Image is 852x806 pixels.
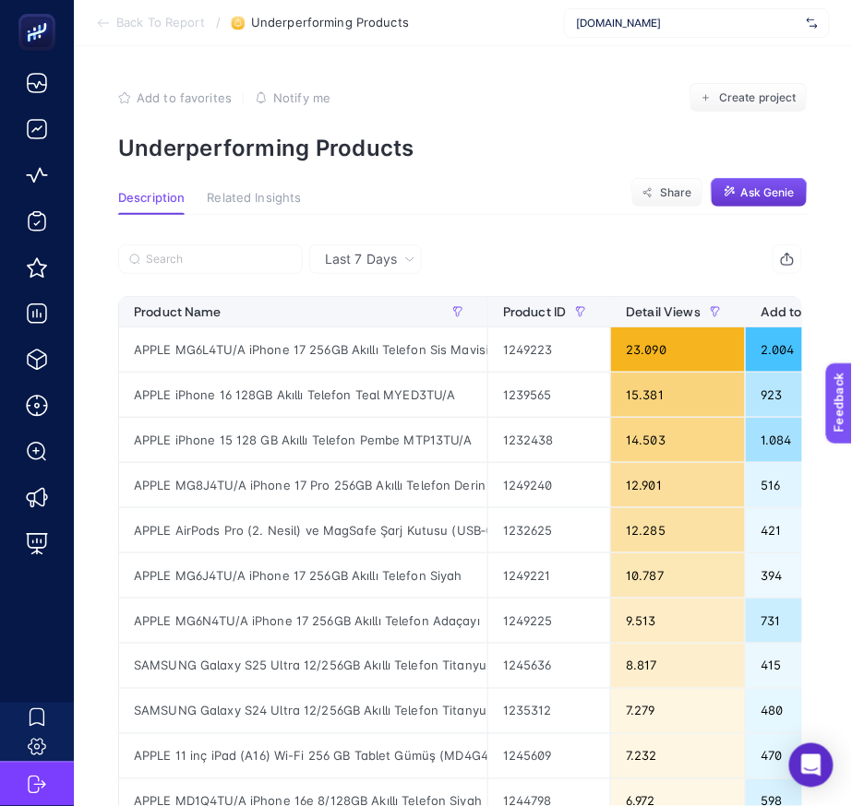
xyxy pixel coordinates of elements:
[488,373,610,417] div: 1239565
[119,553,487,598] div: APPLE MG6J4TU/A iPhone 17 256GB Akıllı Telefon Siyah
[134,304,222,319] span: Product Name
[611,373,745,417] div: 15.381
[626,304,701,319] span: Detail Views
[118,90,232,105] button: Add to favorites
[660,185,692,200] span: Share
[488,689,610,733] div: 1235312
[207,191,301,206] span: Related Insights
[116,16,205,30] span: Back To Report
[611,463,745,507] div: 12.901
[488,599,610,643] div: 1249225
[137,90,232,105] span: Add to favorites
[255,90,330,105] button: Notify me
[488,327,610,372] div: 1249223
[488,734,610,778] div: 1245609
[118,191,185,215] button: Description
[207,191,301,215] button: Related Insights
[611,418,745,462] div: 14.503
[611,689,745,733] div: 7.279
[146,253,292,267] input: Search
[761,304,832,319] span: Add to Cart
[325,250,397,268] span: Last 7 Days
[119,373,487,417] div: APPLE iPhone 16 128GB Akıllı Telefon Teal MYED3TU/A
[119,463,487,507] div: APPLE MG8J4TU/A iPhone 17 Pro 256GB Akıllı Telefon Derin Mavi
[488,463,610,507] div: 1249240
[216,15,221,30] span: /
[611,644,745,688] div: 8.817
[119,418,487,462] div: APPLE iPhone 15 128 GB Akıllı Telefon Pembe MTP13TU/A
[807,14,818,32] img: svg%3e
[611,599,745,643] div: 9.513
[711,178,808,207] button: Ask Genie
[119,734,487,778] div: APPLE 11 inç iPad (A16) Wi-Fi 256 GB Tablet Gümüş (MD4G4TU/A)
[488,418,610,462] div: 1232438
[631,178,703,207] button: Share
[273,90,330,105] span: Notify me
[119,689,487,733] div: SAMSUNG Galaxy S24 Ultra 12/256GB Akıllı Telefon Titanyum Siyah
[503,304,566,319] span: Product ID
[488,508,610,552] div: 1232625
[11,6,70,20] span: Feedback
[611,553,745,598] div: 10.787
[119,327,487,372] div: APPLE MG6L4TU/A iPhone 17 256GB Akıllı Telefon Sis Mavisi
[118,191,185,206] span: Description
[690,83,808,113] button: Create project
[488,553,610,598] div: 1249221
[789,743,834,788] div: Open Intercom Messenger
[741,185,795,200] span: Ask Genie
[576,16,799,30] span: [DOMAIN_NAME]
[119,644,487,688] div: SAMSUNG Galaxy S25 Ultra 12/256GB Akıllı Telefon Titanyum Siyah
[488,644,610,688] div: 1245636
[611,508,745,552] div: 12.285
[611,734,745,778] div: 7.232
[119,599,487,643] div: APPLE MG6N4TU/A iPhone 17 256GB Akıllı Telefon Adaçayı
[251,16,409,30] span: Underperforming Products
[719,90,797,105] span: Create project
[119,508,487,552] div: APPLE AirPods Pro (2. Nesil) ve MagSafe Şarj Kutusu (USB‑C) [MEDICAL_DATA] MTJV3TU/A
[118,135,808,161] p: Underperforming Products
[611,327,745,372] div: 23.090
